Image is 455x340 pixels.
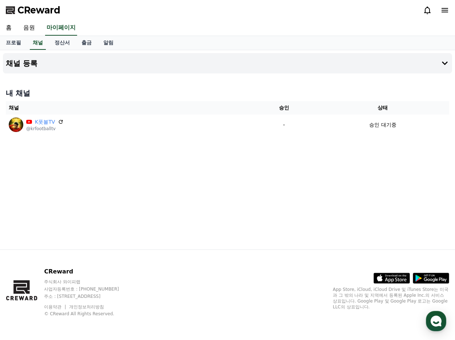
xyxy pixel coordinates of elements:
p: 사업자등록번호 : [PHONE_NUMBER] [44,286,133,292]
button: 채널 등록 [3,53,452,73]
a: 출금 [76,36,97,50]
p: - [255,121,314,129]
p: 주소 : [STREET_ADDRESS] [44,293,133,299]
p: © CReward All Rights Reserved. [44,311,133,317]
a: 대화 [48,231,94,249]
a: 음원 [17,20,41,36]
th: 승인 [252,101,316,115]
p: 주식회사 와이피랩 [44,279,133,285]
a: K풋볼TV [35,118,55,126]
a: CReward [6,4,60,16]
p: App Store, iCloud, iCloud Drive 및 iTunes Store는 미국과 그 밖의 나라 및 지역에서 등록된 Apple Inc.의 서비스 상표입니다. Goo... [333,287,449,310]
h4: 채널 등록 [6,59,37,67]
img: K풋볼TV [9,117,23,132]
a: 알림 [97,36,119,50]
a: 채널 [30,36,46,50]
p: @krfootballtv [26,126,64,132]
a: 마이페이지 [45,20,77,36]
p: 승인 대기중 [369,121,396,129]
span: 대화 [67,242,75,248]
a: 개인정보처리방침 [69,304,104,309]
a: 이용약관 [44,304,67,309]
a: 홈 [2,231,48,249]
h4: 내 채널 [6,88,449,98]
th: 채널 [6,101,252,115]
p: CReward [44,267,133,276]
a: 설정 [94,231,140,249]
a: 정산서 [49,36,76,50]
span: CReward [17,4,60,16]
span: 홈 [23,241,27,247]
span: 설정 [112,241,121,247]
th: 상태 [316,101,449,115]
